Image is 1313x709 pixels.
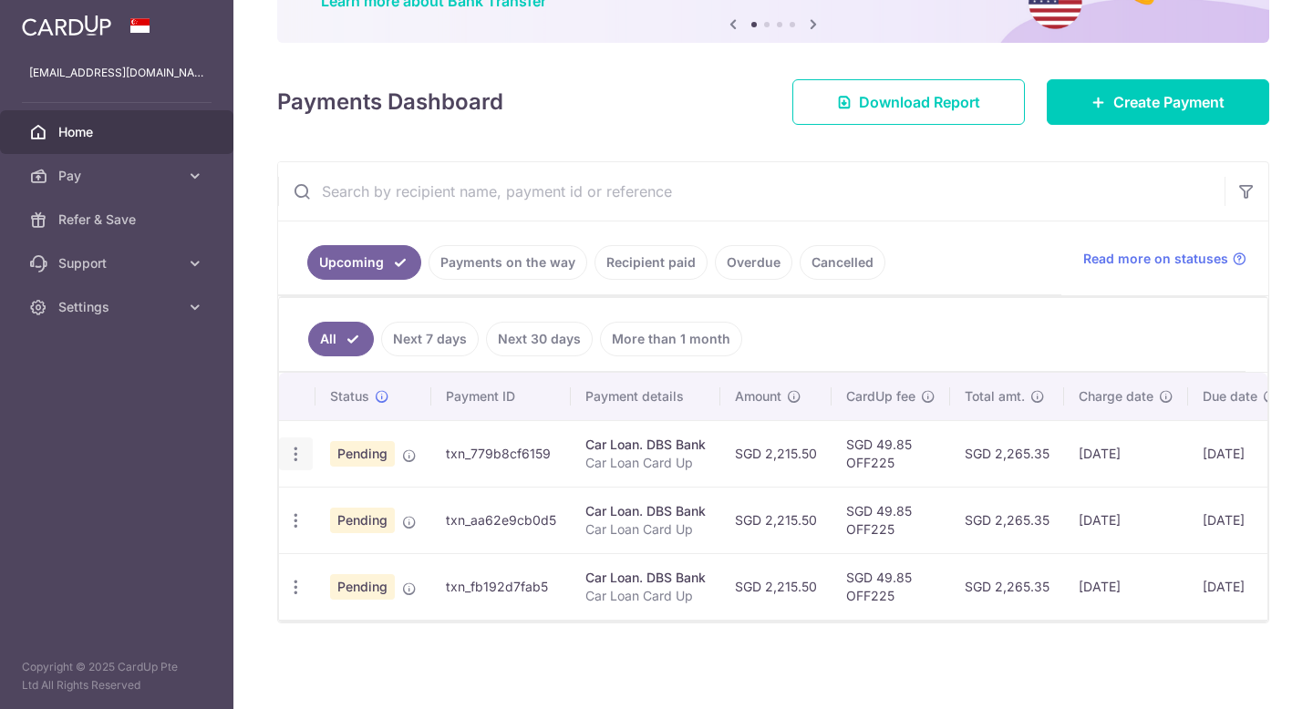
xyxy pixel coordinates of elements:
a: Next 30 days [486,322,593,356]
a: Next 7 days [381,322,479,356]
td: SGD 2,215.50 [720,553,832,620]
td: SGD 2,215.50 [720,487,832,553]
a: More than 1 month [600,322,742,356]
td: SGD 2,265.35 [950,487,1064,553]
td: SGD 49.85 OFF225 [832,553,950,620]
span: Home [58,123,179,141]
div: Car Loan. DBS Bank [585,569,706,587]
p: Car Loan Card Up [585,587,706,605]
a: All [308,322,374,356]
td: SGD 49.85 OFF225 [832,420,950,487]
span: Amount [735,387,781,406]
td: [DATE] [1188,553,1292,620]
span: Pay [58,167,179,185]
p: Car Loan Card Up [585,454,706,472]
td: [DATE] [1064,420,1188,487]
h4: Payments Dashboard [277,86,503,118]
a: Create Payment [1047,79,1269,125]
a: Download Report [792,79,1025,125]
img: CardUp [22,15,111,36]
a: Overdue [715,245,792,280]
span: Pending [330,574,395,600]
span: Download Report [859,91,980,113]
span: Create Payment [1113,91,1225,113]
span: CardUp fee [846,387,915,406]
td: txn_fb192d7fab5 [431,553,571,620]
td: [DATE] [1188,420,1292,487]
td: [DATE] [1064,487,1188,553]
a: Read more on statuses [1083,250,1246,268]
td: txn_aa62e9cb0d5 [431,487,571,553]
p: [EMAIL_ADDRESS][DOMAIN_NAME] [29,64,204,82]
a: Recipient paid [594,245,708,280]
th: Payment ID [431,373,571,420]
td: SGD 2,265.35 [950,420,1064,487]
span: Charge date [1079,387,1153,406]
p: Car Loan Card Up [585,520,706,539]
td: SGD 2,265.35 [950,553,1064,620]
span: Pending [330,441,395,467]
td: SGD 2,215.50 [720,420,832,487]
span: Status [330,387,369,406]
div: Car Loan. DBS Bank [585,502,706,520]
span: Support [58,254,179,272]
span: Refer & Save [58,211,179,229]
td: SGD 49.85 OFF225 [832,487,950,553]
span: Due date [1203,387,1257,406]
th: Payment details [571,373,720,420]
span: Read more on statuses [1083,250,1228,268]
td: txn_779b8cf6159 [431,420,571,487]
a: Cancelled [800,245,885,280]
input: Search by recipient name, payment id or reference [278,162,1225,221]
span: Total amt. [965,387,1025,406]
td: [DATE] [1064,553,1188,620]
div: Car Loan. DBS Bank [585,436,706,454]
td: [DATE] [1188,487,1292,553]
a: Payments on the way [429,245,587,280]
span: Pending [330,508,395,533]
a: Upcoming [307,245,421,280]
span: Settings [58,298,179,316]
